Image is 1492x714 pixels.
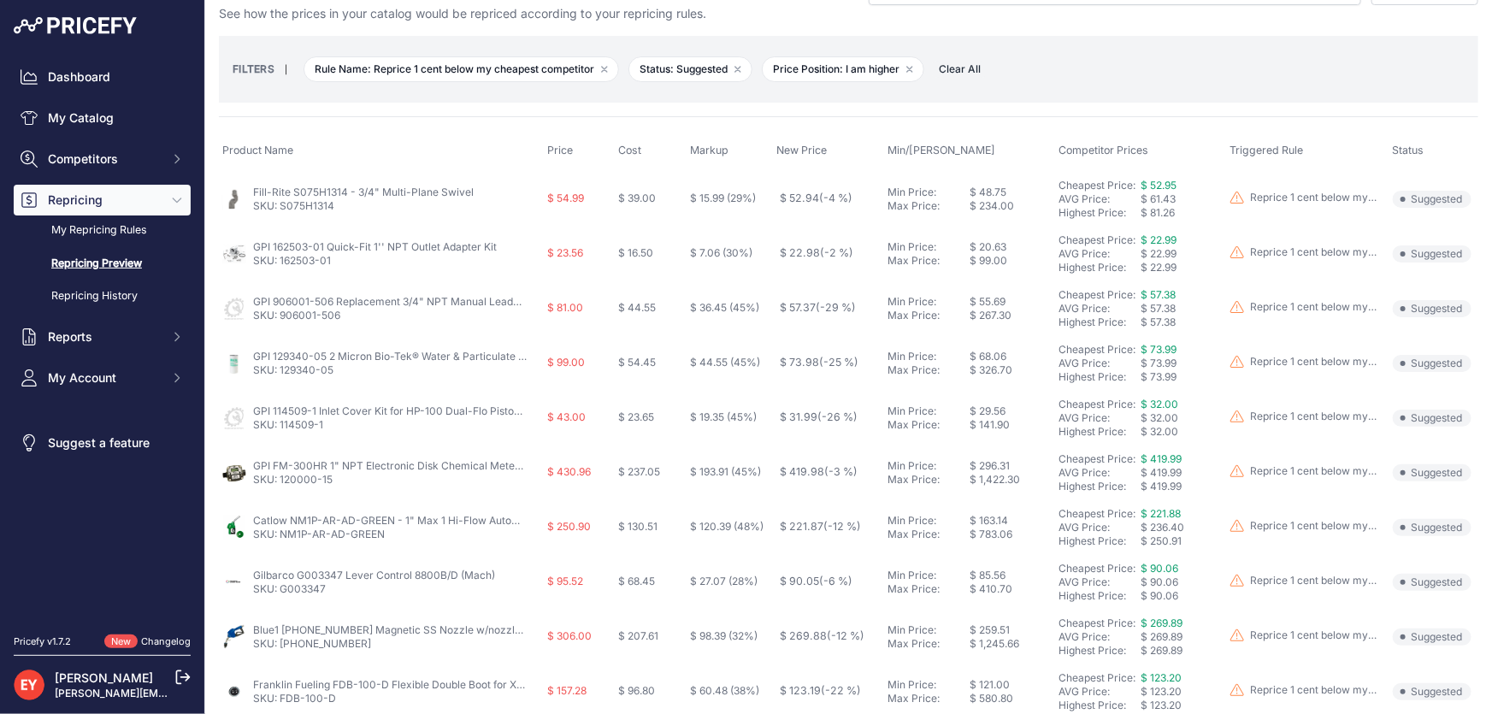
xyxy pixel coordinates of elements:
[1230,300,1379,317] a: Reprice 1 cent below my cheapest competitor
[1393,144,1424,156] span: Status
[817,410,858,423] span: (-26 %)
[1141,233,1177,246] a: $ 22.99
[780,356,858,369] span: $ 73.98
[1393,464,1471,481] span: Suggested
[888,569,970,582] div: Min Price:
[1059,261,1127,274] a: Highest Price:
[780,410,858,423] span: $ 31.99
[827,629,864,642] span: (-12 %)
[1393,191,1471,208] span: Suggested
[1230,144,1304,156] span: Triggered Rule
[1230,355,1379,372] a: Reprice 1 cent below my cheapest competitor
[1141,357,1224,370] div: $ 73.99
[1141,534,1182,547] span: $ 250.91
[970,254,1053,268] div: $ 99.00
[1141,507,1182,520] a: $ 221.88
[824,465,858,478] span: (-3 %)
[1059,233,1136,246] a: Cheapest Price:
[14,363,191,393] button: My Account
[1059,507,1136,520] a: Cheapest Price:
[1059,671,1136,684] a: Cheapest Price:
[1141,302,1224,316] div: $ 57.38
[1059,288,1136,301] a: Cheapest Price:
[780,575,852,587] span: $ 90.05
[690,192,756,204] span: $ 15.99 (29%)
[690,629,758,642] span: $ 98.39 (32%)
[253,528,385,540] a: SKU: NM1P-AR-AD-GREEN
[690,356,760,369] span: $ 44.55 (45%)
[1059,192,1141,206] div: AVG Price:
[1059,562,1136,575] a: Cheapest Price:
[888,363,970,377] div: Max Price:
[253,254,331,267] a: SKU: 162503-01
[547,629,592,642] span: $ 306.00
[48,150,160,168] span: Competitors
[274,64,298,74] small: |
[1141,480,1182,493] span: $ 419.99
[219,5,706,22] p: See how the prices in your catalog would be repriced according to your repricing rules.
[618,520,658,533] span: $ 130.51
[970,363,1053,377] div: $ 326.70
[1393,300,1471,317] span: Suggested
[618,301,656,314] span: $ 44.55
[970,623,1053,637] div: $ 259.51
[618,192,656,204] span: $ 39.00
[1251,574,1379,587] p: Reprice 1 cent below my cheapest competitor
[1393,355,1471,372] span: Suggested
[253,295,562,308] a: GPI 906001-506 Replacement 3/4" NPT Manual Leaded Nozzle
[48,328,160,345] span: Reports
[888,295,970,309] div: Min Price:
[690,301,759,314] span: $ 36.45 (45%)
[970,514,1053,528] div: $ 163.14
[1141,247,1224,261] div: $ 22.99
[1141,206,1176,219] span: $ 81.26
[14,428,191,458] a: Suggest a feature
[14,17,137,34] img: Pricefy Logo
[547,520,591,533] span: $ 250.90
[1141,562,1179,575] a: $ 90.06
[1059,534,1127,547] a: Highest Price:
[547,246,583,259] span: $ 23.56
[1059,644,1127,657] a: Highest Price:
[1230,191,1379,208] a: Reprice 1 cent below my cheapest competitor
[1251,410,1379,423] p: Reprice 1 cent below my cheapest competitor
[1141,521,1224,534] div: $ 236.40
[1251,683,1379,697] p: Reprice 1 cent below my cheapest competitor
[690,684,759,697] span: $ 60.48 (38%)
[547,192,584,204] span: $ 54.99
[690,575,758,587] span: $ 27.07 (28%)
[1230,519,1379,536] a: Reprice 1 cent below my cheapest competitor
[1141,288,1176,301] a: $ 57.38
[1141,699,1182,711] span: $ 123.20
[618,629,658,642] span: $ 207.61
[1230,628,1379,646] a: Reprice 1 cent below my cheapest competitor
[547,684,587,697] span: $ 157.28
[970,186,1053,199] div: $ 48.75
[104,634,138,649] span: New
[14,62,191,92] a: Dashboard
[1141,575,1224,589] div: $ 90.06
[888,350,970,363] div: Min Price:
[1059,370,1127,383] a: Highest Price:
[690,520,764,533] span: $ 120.39 (48%)
[1059,144,1149,156] span: Competitor Prices
[547,144,573,156] span: Price
[618,410,654,423] span: $ 23.65
[1059,630,1141,644] div: AVG Price:
[1141,452,1182,465] span: $ 419.99
[970,459,1053,473] div: $ 296.31
[970,692,1053,705] div: $ 580.80
[1059,452,1136,465] a: Cheapest Price:
[780,520,861,533] span: $ 221.87
[1059,521,1141,534] div: AVG Price:
[1141,617,1183,629] span: $ 269.89
[253,569,495,581] a: Gilbarco G003347 Lever Control 8800B/D (Mach)
[1230,574,1379,591] a: Reprice 1 cent below my cheapest competitor
[547,410,586,423] span: $ 43.00
[1059,357,1141,370] div: AVG Price:
[1059,343,1136,356] a: Cheapest Price:
[970,569,1053,582] div: $ 85.56
[1393,245,1471,263] span: Suggested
